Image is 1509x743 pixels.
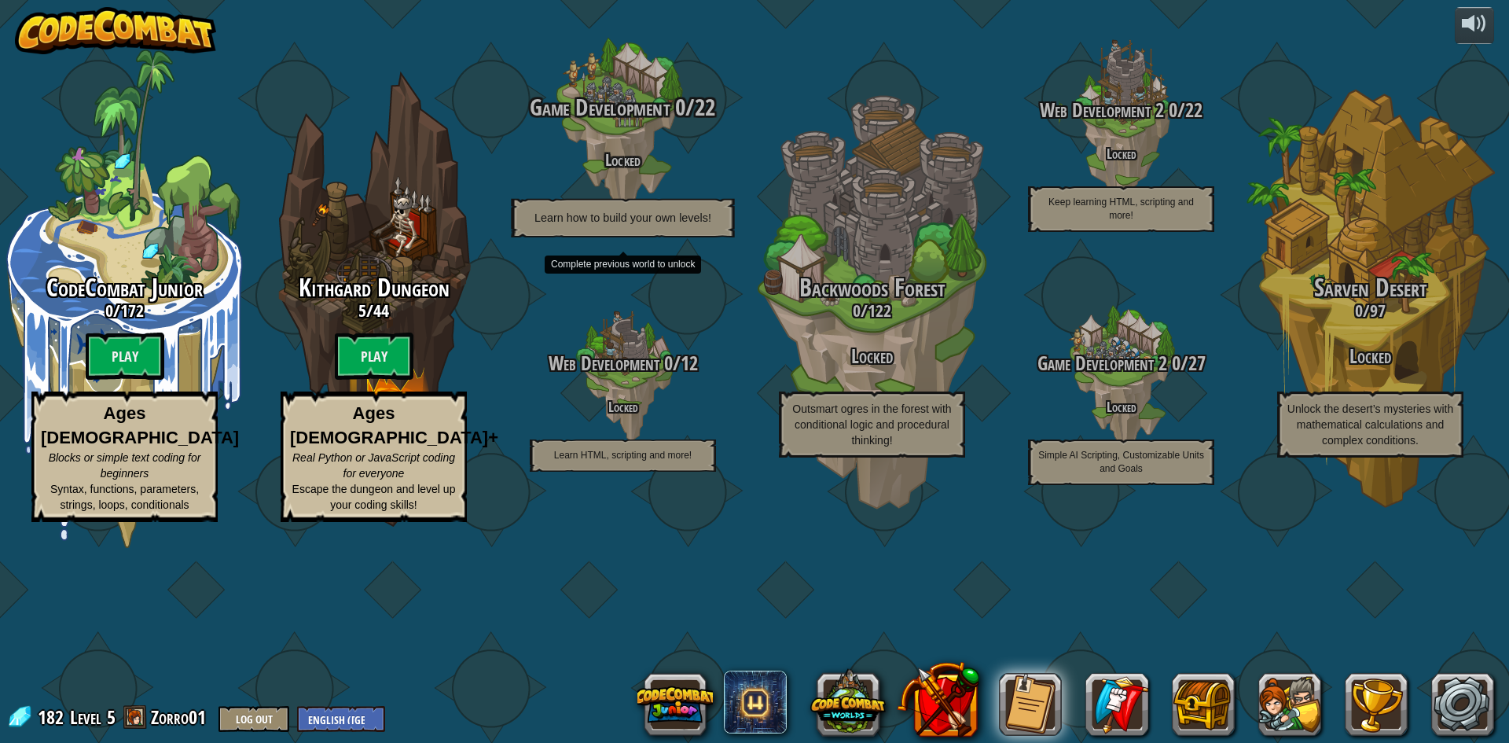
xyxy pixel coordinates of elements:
h3: Locked [1246,346,1495,367]
span: 0 [105,299,113,322]
h3: / [498,353,747,374]
span: Web Development [549,350,659,377]
div: Complete previous world to unlock [545,256,701,274]
span: Web Development 2 [1040,97,1164,123]
span: 0 [1164,97,1177,123]
h3: / [249,301,498,320]
span: Simple AI Scripting, Customizable Units and Goals [1038,450,1204,474]
span: Blocks or simple text coding for beginners [49,451,201,480]
span: 122 [868,299,891,322]
span: Learn how to build your own levels! [534,211,711,224]
span: 5 [107,704,116,730]
h3: / [473,94,772,120]
h3: / [997,353,1246,374]
span: Syntax, functions, parameters, strings, loops, conditionals [50,483,199,511]
strong: Ages [DEMOGRAPHIC_DATA] [41,403,239,447]
span: 27 [1188,350,1206,377]
span: 0 [670,91,685,123]
button: Adjust volume [1455,7,1494,44]
span: 0 [853,299,861,322]
span: Game Development 2 [1037,350,1167,377]
span: 5 [358,299,366,322]
a: Zorro01 [151,704,211,730]
h4: Locked [473,150,772,168]
h3: / [1246,301,1495,320]
h3: Locked [747,346,997,367]
h4: Locked [498,399,747,414]
span: Escape the dungeon and level up your coding skills! [292,483,456,511]
btn: Play [86,333,164,380]
span: Level [70,704,101,730]
span: Sarven Desert [1314,270,1427,304]
span: Real Python or JavaScript coding for everyone [292,451,455,480]
span: 172 [120,299,144,322]
span: Learn HTML, scripting and more! [554,450,692,461]
span: 0 [1355,299,1363,322]
span: Unlock the desert’s mysteries with mathematical calculations and complex conditions. [1287,403,1453,447]
span: Kithgard Dungeon [299,270,450,304]
span: 22 [1185,97,1202,123]
h3: / [997,100,1246,121]
span: 182 [38,704,68,730]
span: 0 [1167,350,1180,377]
btn: Play [335,333,413,380]
span: Game Development [530,91,670,123]
span: 22 [695,91,715,123]
span: 12 [681,350,698,377]
h3: / [747,301,997,320]
span: 44 [373,299,389,322]
span: Backwoods Forest [799,270,945,304]
button: Log Out [218,706,289,732]
strong: Ages [DEMOGRAPHIC_DATA]+ [290,403,498,447]
span: CodeCombat Junior [46,270,203,304]
span: 97 [1370,299,1386,322]
h4: Locked [997,146,1246,161]
h4: Locked [997,399,1246,414]
span: Outsmart ogres in the forest with conditional logic and procedural thinking! [792,403,951,447]
img: CodeCombat - Learn how to code by playing a game [15,7,216,54]
span: 0 [659,350,673,377]
div: Complete previous world to unlock [249,50,498,548]
span: Keep learning HTML, scripting and more! [1048,197,1194,221]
